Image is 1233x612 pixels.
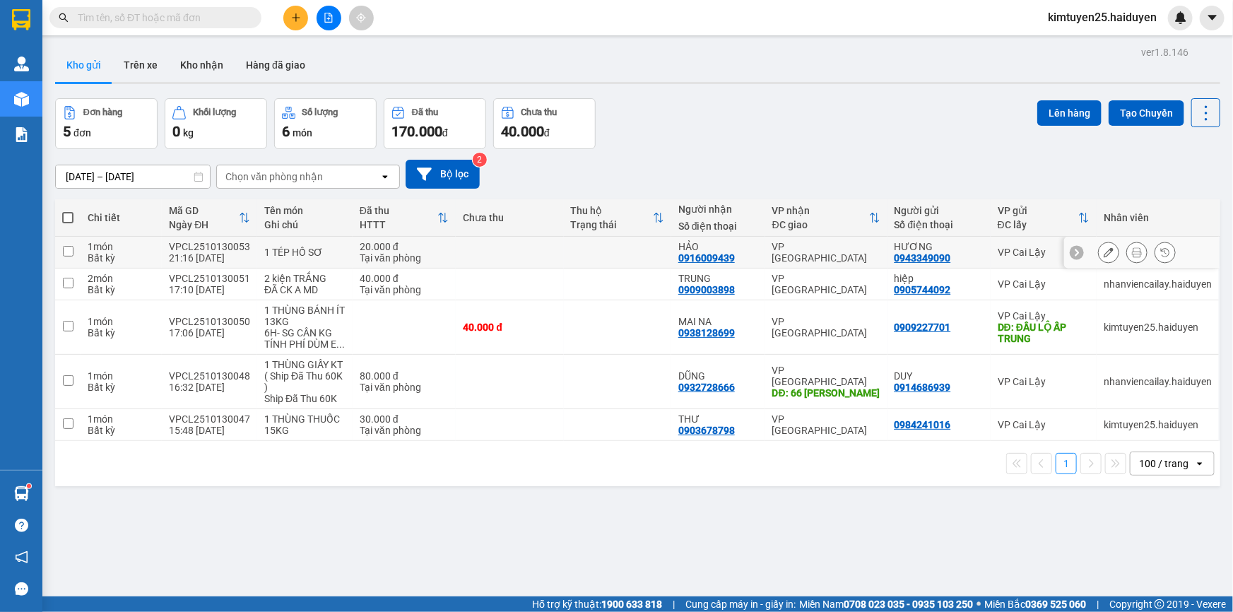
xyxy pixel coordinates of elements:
div: ver 1.8.146 [1141,45,1188,60]
span: file-add [324,13,334,23]
span: món [293,127,312,139]
input: Select a date range. [56,165,210,188]
span: kg [183,127,194,139]
div: VPCL2510130048 [169,370,250,382]
div: Người gửi [895,205,984,216]
strong: 0708 023 035 - 0935 103 250 [844,599,973,610]
div: Chưa thu [521,107,557,117]
div: TRUNG [678,273,758,284]
div: hiệp [895,273,984,284]
div: ĐC lấy [998,219,1078,230]
div: 0903678798 [678,425,735,436]
span: 5 [63,123,71,140]
div: 15:48 [DATE] [169,425,250,436]
button: Lên hàng [1037,100,1102,126]
span: 170.000 [391,123,442,140]
div: Khối lượng [193,107,236,117]
div: 0914686939 [895,382,951,393]
div: HƯƠNG [895,241,984,252]
sup: 2 [473,153,487,167]
button: Kho gửi [55,48,112,82]
span: 0 [172,123,180,140]
div: Đã thu [412,107,438,117]
div: VPCL2510130050 [169,316,250,327]
div: Chọn văn phòng nhận [225,170,323,184]
div: Sửa đơn hàng [1098,242,1119,263]
div: VPCL2510130053 [169,241,250,252]
div: Số điện thoại [678,220,758,232]
svg: open [379,171,391,182]
span: plus [291,13,301,23]
div: Ship Đã Thu 60K [264,393,346,404]
div: 0916009439 [678,252,735,264]
div: Đã thu [360,205,437,216]
div: 21:16 [DATE] [169,252,250,264]
div: VP Cai Lậy [998,310,1090,322]
div: VPCL2510130047 [169,413,250,425]
div: 1 THÙNG GIẤY KT ( Ship Đã Thu 60K ) [264,359,346,393]
button: Tạo Chuyến [1109,100,1184,126]
div: Mã GD [169,205,239,216]
div: Chưa thu [463,212,556,223]
button: Hàng đã giao [235,48,317,82]
div: 0905744092 [895,284,951,295]
span: aim [356,13,366,23]
button: Đơn hàng5đơn [55,98,158,149]
div: DUY [895,370,984,382]
button: aim [349,6,374,30]
button: Đã thu170.000đ [384,98,486,149]
button: 1 [1056,453,1077,474]
div: Trạng thái [571,219,653,230]
span: Miền Bắc [984,596,1086,612]
span: kimtuyen25.haiduyen [1037,8,1168,26]
div: Số điện thoại [895,219,984,230]
div: Tên món [264,205,346,216]
div: 0932728666 [678,382,735,393]
div: VP Cai Lậy [998,376,1090,387]
div: Ngày ĐH [169,219,239,230]
div: 2 món [88,273,155,284]
div: Tại văn phòng [360,252,449,264]
span: Hỗ trợ kỹ thuật: [532,596,662,612]
div: Ghi chú [264,219,346,230]
div: HẢO [678,241,758,252]
button: Khối lượng0kg [165,98,267,149]
div: kimtuyen25.haiduyen [1104,419,1212,430]
div: 17:06 [DATE] [169,327,250,339]
div: Chi tiết [88,212,155,223]
div: HTTT [360,219,437,230]
strong: 0369 525 060 [1025,599,1086,610]
img: warehouse-icon [14,57,29,71]
div: Tại văn phòng [360,382,449,393]
div: Tại văn phòng [360,284,449,295]
div: 1 món [88,241,155,252]
div: 40.000 đ [463,322,556,333]
div: 1 món [88,413,155,425]
button: Trên xe [112,48,169,82]
div: VP Cai Lậy [998,247,1090,258]
span: caret-down [1206,11,1219,24]
span: 40.000 [501,123,544,140]
div: VP [GEOGRAPHIC_DATA] [772,316,880,339]
div: VP [GEOGRAPHIC_DATA] [772,273,880,295]
div: VP gửi [998,205,1078,216]
span: ⚪️ [977,601,981,607]
div: 6H- SG CÂN KG TÍNH PHÍ DÙM E NHAK [264,327,346,350]
div: ĐC giao [772,219,869,230]
span: 6 [282,123,290,140]
input: Tìm tên, số ĐT hoặc mã đơn [78,10,244,25]
div: 1 TÉP HỒ SƠ [264,247,346,258]
div: Bất kỳ [88,284,155,295]
div: VPCL2510130051 [169,273,250,284]
th: Toggle SortBy [353,199,456,237]
div: 0938128699 [678,327,735,339]
th: Toggle SortBy [564,199,671,237]
img: warehouse-icon [14,92,29,107]
button: plus [283,6,308,30]
div: 16:32 [DATE] [169,382,250,393]
div: DŨNG [678,370,758,382]
div: VP nhận [772,205,869,216]
span: Cung cấp máy in - giấy in: [685,596,796,612]
span: notification [15,551,28,564]
div: DĐ: 66 BẠCH ĐẰNG [772,387,880,399]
